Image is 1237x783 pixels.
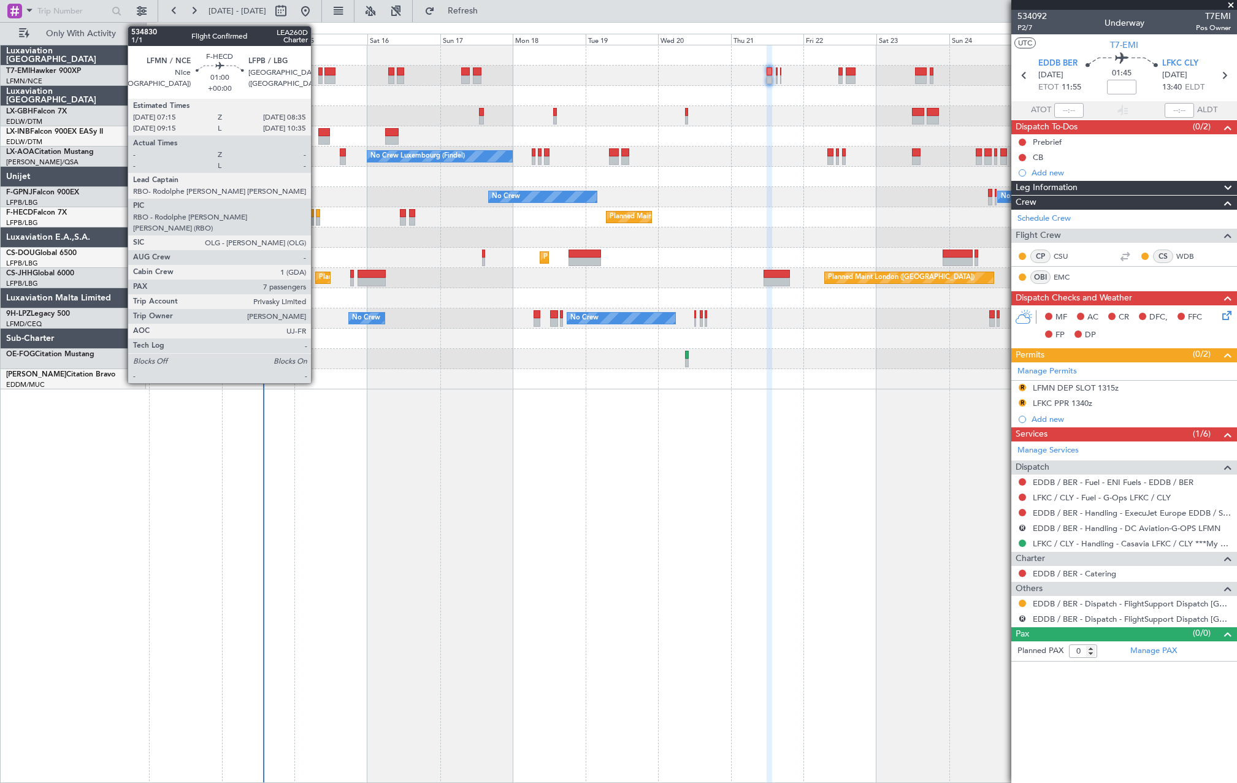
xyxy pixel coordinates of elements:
[6,108,33,115] span: LX-GBH
[6,67,81,75] a: T7-EMIHawker 900XP
[513,34,586,45] div: Mon 18
[6,259,38,268] a: LFPB/LBG
[6,310,31,318] span: 9H-LPZ
[6,279,38,288] a: LFPB/LBG
[6,117,42,126] a: EDLW/DTM
[1017,10,1047,23] span: 534092
[1055,329,1065,342] span: FP
[6,310,70,318] a: 9H-LPZLegacy 500
[13,24,133,44] button: Only With Activity
[1014,37,1036,48] button: UTC
[1038,58,1078,70] span: EDDB BER
[1016,552,1045,566] span: Charter
[731,34,804,45] div: Thu 21
[1054,251,1081,262] a: CSU
[440,34,513,45] div: Sun 17
[1016,348,1044,362] span: Permits
[1019,524,1026,532] button: R
[1017,365,1077,378] a: Manage Permits
[294,34,367,45] div: Fri 15
[37,2,108,20] input: Trip Number
[1162,69,1187,82] span: [DATE]
[1017,645,1063,657] label: Planned PAX
[803,34,876,45] div: Fri 22
[1032,414,1231,424] div: Add new
[1054,103,1084,118] input: --:--
[1087,311,1098,324] span: AC
[1110,39,1138,52] span: T7-EMI
[1196,10,1231,23] span: T7EMI
[1196,23,1231,33] span: Pos Owner
[1016,229,1061,243] span: Flight Crew
[1032,167,1231,178] div: Add new
[586,34,659,45] div: Tue 19
[1162,82,1182,94] span: 13:40
[1185,82,1204,94] span: ELDT
[6,319,42,329] a: LFMD/CEQ
[352,309,380,327] div: No Crew
[319,269,512,287] div: Planned Maint [GEOGRAPHIC_DATA] ([GEOGRAPHIC_DATA])
[658,34,731,45] div: Wed 20
[1112,67,1132,80] span: 01:45
[1016,181,1078,195] span: Leg Information
[1162,58,1198,70] span: LFKC CLY
[6,270,74,277] a: CS-JHHGlobal 6000
[6,250,35,257] span: CS-DOU
[1033,538,1231,549] a: LFKC / CLY - Handling - Casavia LFKC / CLY ***My handling***
[6,371,115,378] a: [PERSON_NAME]Citation Bravo
[6,108,67,115] a: LX-GBHFalcon 7X
[1055,311,1067,324] span: MF
[543,248,737,267] div: Planned Maint [GEOGRAPHIC_DATA] ([GEOGRAPHIC_DATA])
[1105,17,1144,29] div: Underway
[1188,311,1202,324] span: FFC
[1001,188,1029,206] div: No Crew
[6,270,33,277] span: CS-JHH
[1193,627,1211,640] span: (0/0)
[1033,477,1193,487] a: EDDB / BER - Fuel - ENI Fuels - EDDB / BER
[828,269,975,287] div: Planned Maint London ([GEOGRAPHIC_DATA])
[6,198,38,207] a: LFPB/LBG
[1038,82,1059,94] span: ETOT
[610,208,803,226] div: Planned Maint [GEOGRAPHIC_DATA] ([GEOGRAPHIC_DATA])
[1193,348,1211,361] span: (0/2)
[1017,23,1047,33] span: P2/7
[1030,250,1051,263] div: CP
[6,128,103,136] a: LX-INBFalcon 900EX EASy II
[1033,523,1220,533] a: EDDB / BER - Handling - DC Aviation-G-OPS LFMN
[1033,598,1231,609] a: EDDB / BER - Dispatch - FlightSupport Dispatch [GEOGRAPHIC_DATA]
[32,29,129,38] span: Only With Activity
[419,1,492,21] button: Refresh
[1016,427,1047,441] span: Services
[6,137,42,147] a: EDLW/DTM
[1193,120,1211,133] span: (0/2)
[1033,508,1231,518] a: EDDB / BER - Handling - ExecuJet Europe EDDB / SXF
[6,380,45,389] a: EDDM/MUC
[1062,82,1081,94] span: 11:55
[1197,104,1217,116] span: ALDT
[1017,445,1079,457] a: Manage Services
[1033,568,1116,579] a: EDDB / BER - Catering
[570,309,599,327] div: No Crew
[1085,329,1096,342] span: DP
[6,189,33,196] span: F-GPNJ
[1016,120,1078,134] span: Dispatch To-Dos
[1193,427,1211,440] span: (1/6)
[6,148,94,156] a: LX-AOACitation Mustang
[222,34,295,45] div: Thu 14
[249,248,451,267] div: Unplanned Maint [GEOGRAPHIC_DATA] ([GEOGRAPHIC_DATA])
[367,34,440,45] div: Sat 16
[6,67,30,75] span: T7-EMI
[6,128,30,136] span: LX-INB
[1033,152,1043,162] div: CB
[6,209,33,216] span: F-HECD
[6,351,94,358] a: OE-FOGCitation Mustang
[1033,383,1119,393] div: LFMN DEP SLOT 1315z
[1033,492,1171,503] a: LFKC / CLY - Fuel - G-Ops LFKC / CLY
[1149,311,1168,324] span: DFC,
[1016,196,1036,210] span: Crew
[6,351,35,358] span: OE-FOG
[1016,582,1043,596] span: Others
[1176,251,1204,262] a: WDB
[1017,213,1071,225] a: Schedule Crew
[1153,250,1173,263] div: CS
